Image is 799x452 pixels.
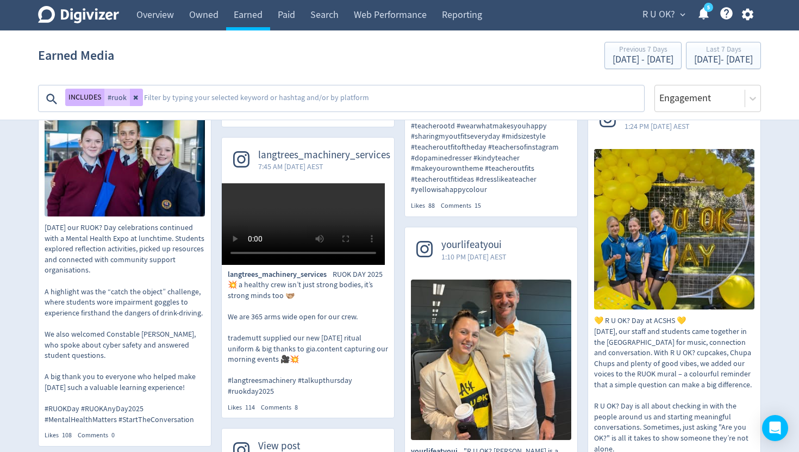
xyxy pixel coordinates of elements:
[639,6,688,23] button: R U OK?
[686,42,761,69] button: Last 7 Days[DATE]- [DATE]
[694,55,753,65] div: [DATE] - [DATE]
[441,201,487,210] div: Comments
[45,222,205,425] p: [DATE] our RUOK? Day celebrations continued with a Mental Health Expo at lunchtime. Students expl...
[411,280,571,440] img: "R U OK? Day is a great reminder of the importance of one conversation. While this day brings awa...
[261,403,304,412] div: Comments
[441,239,507,251] span: yourlifeatyoui
[65,89,104,106] button: INCLUDES
[38,38,114,73] h1: Earned Media
[228,269,388,397] p: RUOK DAY 2025 💥 a healthy crew isn’t just strong bodies, it’s strong minds too 🫱🏼‍🫲🏽 We are 365 a...
[78,431,121,440] div: Comments
[594,149,754,309] img: 💛 R U OK? Day at ACSHS 💛 Yesterday, our staff and students came together in the M Block courtyard...
[704,3,713,12] a: 5
[295,403,298,412] span: 8
[111,431,115,439] span: 0
[694,46,753,55] div: Last 7 Days
[613,46,673,55] div: Previous 7 Days
[228,269,333,280] span: langtrees_machinery_services
[222,138,394,412] a: langtrees_machinery_services7:45 AM [DATE] AESTlangtrees_machinery_servicesRUOK DAY 2025 💥 a heal...
[625,121,690,132] span: 1:24 PM [DATE] AEST
[39,58,211,440] a: View post5:15 PM [DATE] AESTToday our RUOK? Day celebrations continued with a Mental Health Expo ...
[613,55,673,65] div: [DATE] - [DATE]
[475,201,481,210] span: 15
[45,110,205,216] img: Today our RUOK? Day celebrations continued with a Mental Health Expo at lunchtime. Students explo...
[707,4,710,11] text: 5
[245,403,255,412] span: 114
[45,431,78,440] div: Likes
[441,251,507,262] span: 1:10 PM [DATE] AEST
[228,403,261,412] div: Likes
[428,201,435,210] span: 88
[642,6,675,23] span: R U OK?
[62,431,72,439] span: 108
[108,94,127,101] span: #ruok
[258,161,390,172] span: 7:45 AM [DATE] AEST
[604,42,682,69] button: Previous 7 Days[DATE] - [DATE]
[258,149,390,162] span: langtrees_machinery_services
[678,10,688,20] span: expand_more
[762,415,788,441] div: Open Intercom Messenger
[411,201,441,210] div: Likes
